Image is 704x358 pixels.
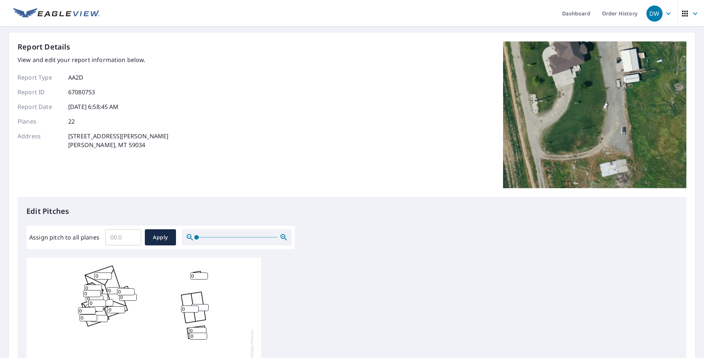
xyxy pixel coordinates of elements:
[18,88,62,96] p: Report ID
[68,88,95,96] p: 67080753
[151,233,170,242] span: Apply
[26,206,678,217] p: Edit Pitches
[68,132,168,149] p: [STREET_ADDRESS][PERSON_NAME] [PERSON_NAME], MT 59034
[145,229,176,245] button: Apply
[68,117,75,126] p: 22
[18,117,62,126] p: Planes
[18,102,62,111] p: Report Date
[105,227,141,248] input: 00.0
[68,73,84,82] p: AA2D
[18,132,62,149] p: Address
[68,102,119,111] p: [DATE] 6:58:45 AM
[646,6,663,22] div: DW
[13,8,100,19] img: EV Logo
[29,233,99,242] label: Assign pitch to all planes
[18,41,70,52] p: Report Details
[18,55,168,64] p: View and edit your report information below.
[503,41,686,188] img: Top image
[18,73,62,82] p: Report Type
